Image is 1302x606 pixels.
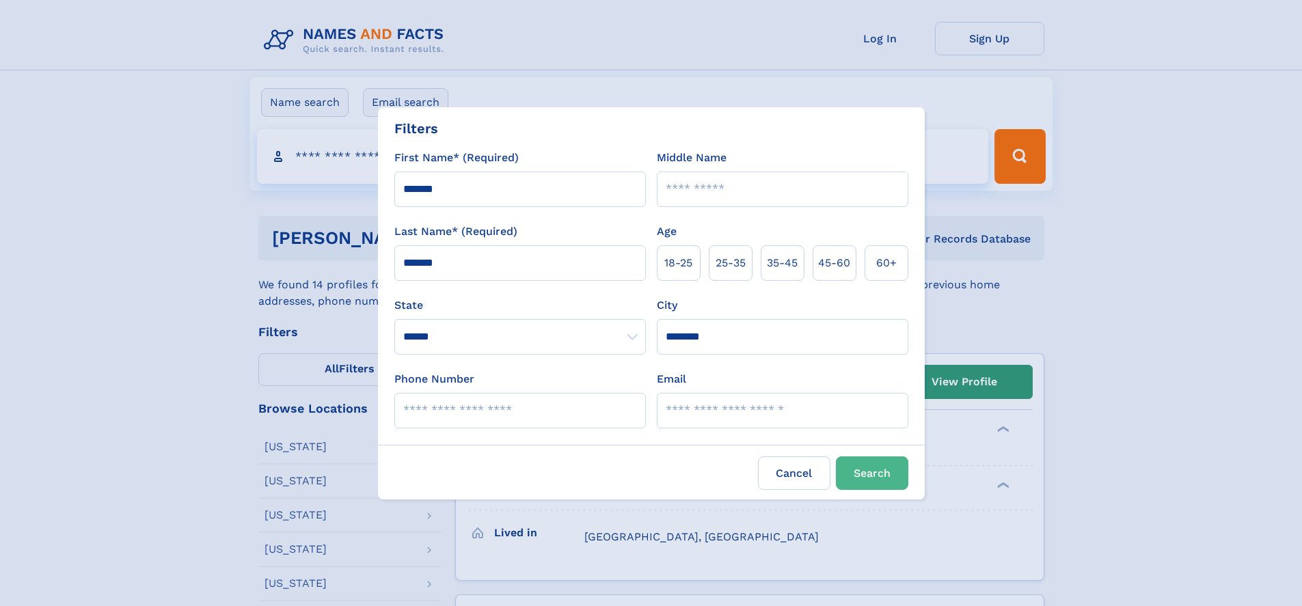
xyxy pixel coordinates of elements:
[657,297,677,314] label: City
[767,255,798,271] span: 35‑45
[818,255,850,271] span: 45‑60
[836,456,908,490] button: Search
[876,255,897,271] span: 60+
[664,255,692,271] span: 18‑25
[394,297,646,314] label: State
[394,371,474,387] label: Phone Number
[394,150,519,166] label: First Name* (Required)
[657,371,686,387] label: Email
[657,223,677,240] label: Age
[394,118,438,139] div: Filters
[394,223,517,240] label: Last Name* (Required)
[716,255,746,271] span: 25‑35
[657,150,727,166] label: Middle Name
[758,456,830,490] label: Cancel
